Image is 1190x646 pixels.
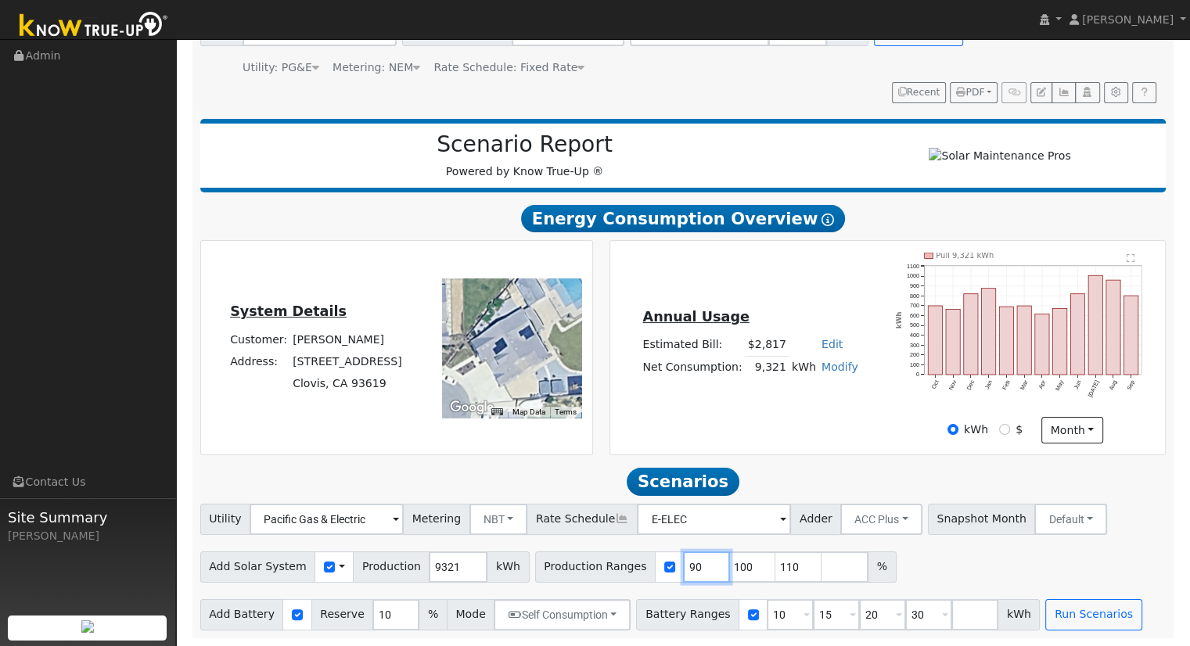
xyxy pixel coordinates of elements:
button: Map Data [512,407,545,418]
a: Edit [821,338,843,350]
text: Mar [1019,379,1030,391]
span: kWh [998,599,1040,630]
rect: onclick="" [982,288,996,375]
div: [PERSON_NAME] [8,528,167,544]
img: retrieve [81,620,94,633]
span: [PERSON_NAME] [1082,13,1174,26]
a: Help Link [1132,82,1156,104]
td: [PERSON_NAME] [290,328,405,350]
td: [STREET_ADDRESS] [290,350,405,372]
button: Edit User [1030,82,1052,104]
text: Nov [947,379,958,391]
text: 700 [910,302,919,309]
rect: onclick="" [946,309,960,375]
img: Solar Maintenance Pros [929,148,1070,164]
td: Address: [228,350,290,372]
a: Terms (opens in new tab) [555,407,577,416]
text: Dec [965,379,976,391]
text: Apr [1037,379,1048,390]
text: 500 [910,321,919,328]
i: Show Help [821,214,834,226]
u: System Details [230,303,347,319]
span: PDF [956,87,984,98]
td: 9,321 [745,356,789,379]
text: May [1055,379,1066,392]
text:  [1127,253,1136,263]
span: Snapshot Month [928,504,1036,535]
label: kWh [964,422,988,438]
text: 1100 [907,262,919,269]
td: kWh [789,356,818,379]
td: Clovis, CA 93619 [290,372,405,394]
text: Feb [1001,379,1012,391]
text: 900 [910,282,919,289]
a: Open this area in Google Maps (opens a new window) [446,397,498,418]
button: NBT [469,504,528,535]
span: Alias: None [433,61,584,74]
div: Metering: NEM [333,59,420,76]
span: Add Battery [200,599,284,630]
span: Add Solar System [200,551,316,583]
img: Google [446,397,498,418]
rect: onclick="" [1018,306,1032,375]
td: Estimated Bill: [640,334,745,357]
input: kWh [947,424,958,435]
span: Adder [790,504,841,535]
span: Battery Ranges [636,599,739,630]
rect: onclick="" [1053,308,1067,375]
button: ACC Plus [840,504,922,535]
span: Site Summary [8,507,167,528]
div: Utility: PG&E [243,59,319,76]
span: % [868,551,896,583]
span: Production Ranges [535,551,656,583]
td: Customer: [228,328,290,350]
text: 600 [910,312,919,319]
text: 800 [910,292,919,299]
button: Settings [1104,82,1128,104]
label: $ [1016,422,1023,438]
rect: onclick="" [1000,307,1014,375]
text: 100 [910,361,919,368]
text: Jun [1073,379,1084,391]
input: Select a Utility [250,504,404,535]
div: Powered by Know True-Up ® [208,131,842,180]
rect: onclick="" [1125,296,1139,375]
h2: Scenario Report [216,131,833,158]
button: Self Consumption [494,599,631,630]
rect: onclick="" [1089,275,1103,375]
span: kWh [487,551,529,583]
text: Sep [1127,379,1138,392]
button: Run Scenarios [1045,599,1141,630]
input: Select a Rate Schedule [637,504,791,535]
text: [DATE] [1088,379,1102,399]
rect: onclick="" [928,306,942,375]
text: 400 [910,332,919,339]
text: 0 [916,371,919,378]
rect: onclick="" [1036,314,1050,375]
img: Know True-Up [12,9,176,44]
span: Metering [403,504,470,535]
td: $2,817 [745,334,789,357]
button: PDF [950,82,998,104]
span: Reserve [311,599,374,630]
td: Net Consumption: [640,356,745,379]
text: Jan [983,379,994,391]
a: Modify [821,361,858,373]
span: Utility [200,504,251,535]
button: Default [1034,504,1107,535]
rect: onclick="" [964,293,978,375]
text: 300 [910,341,919,348]
span: Mode [447,599,494,630]
span: % [419,599,447,630]
rect: onclick="" [1071,293,1085,375]
text: Oct [930,379,940,390]
button: Keyboard shortcuts [491,407,502,418]
span: Scenarios [627,468,739,496]
span: Rate Schedule [527,504,638,535]
button: Recent [892,82,947,104]
text: 200 [910,351,919,358]
text: Pull 9,321 kWh [937,251,994,260]
button: Login As [1075,82,1099,104]
button: month [1041,417,1103,443]
text: kWh [896,311,904,328]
